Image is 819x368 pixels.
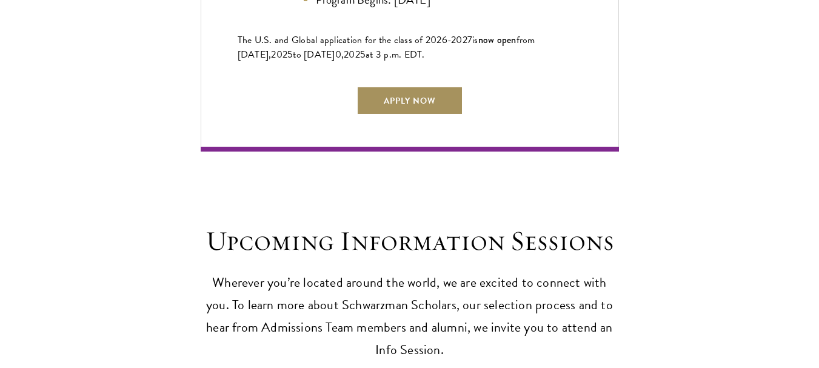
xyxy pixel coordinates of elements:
span: -202 [447,33,467,47]
span: 202 [271,47,287,62]
span: 5 [287,47,293,62]
span: 202 [344,47,360,62]
span: to [DATE] [293,47,335,62]
h2: Upcoming Information Sessions [201,224,619,258]
span: The U.S. and Global application for the class of 202 [238,33,442,47]
p: Wherever you’re located around the world, we are excited to connect with you. To learn more about... [201,272,619,361]
span: 7 [467,33,472,47]
span: is [472,33,478,47]
span: , [341,47,344,62]
span: now open [478,33,516,47]
span: 6 [442,33,447,47]
a: Apply Now [356,86,463,115]
span: 0 [335,47,341,62]
span: from [DATE], [238,33,535,62]
span: at 3 p.m. EDT. [366,47,425,62]
span: 5 [360,47,366,62]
